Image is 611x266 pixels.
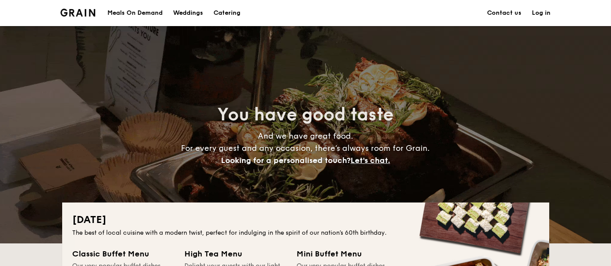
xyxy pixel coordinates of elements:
img: Grain [60,9,96,17]
span: Looking for a personalised touch? [221,156,351,165]
div: Mini Buffet Menu [297,248,399,260]
div: High Tea Menu [185,248,287,260]
a: Logotype [60,9,96,17]
span: And we have great food. For every guest and any occasion, there’s always room for Grain. [181,131,430,165]
div: The best of local cuisine with a modern twist, perfect for indulging in the spirit of our nation’... [73,229,539,237]
h2: [DATE] [73,213,539,227]
div: Classic Buffet Menu [73,248,174,260]
span: You have good taste [217,104,394,125]
span: Let's chat. [351,156,390,165]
